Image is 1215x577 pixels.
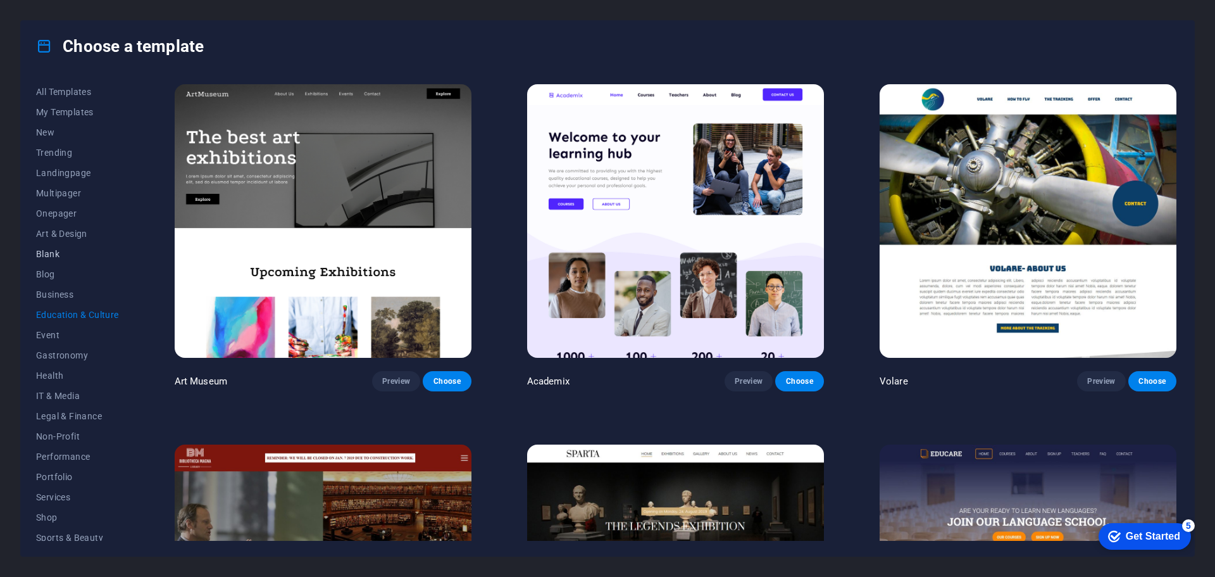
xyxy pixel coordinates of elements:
span: Art & Design [36,229,119,239]
div: 5 [94,3,106,15]
div: Get Started 5 items remaining, 0% complete [10,6,103,33]
span: Choose [1138,376,1166,386]
button: Preview [725,371,773,391]
span: Landingpage [36,168,119,178]
span: Preview [382,376,410,386]
button: Services [36,487,119,507]
span: Services [36,492,119,502]
button: Preview [372,371,420,391]
button: Event [36,325,119,345]
span: All Templates [36,87,119,97]
span: Multipager [36,188,119,198]
button: Education & Culture [36,305,119,325]
span: New [36,127,119,137]
button: Health [36,365,119,386]
span: Shop [36,512,119,523]
span: Portfolio [36,472,119,482]
div: Get Started [37,14,92,25]
p: Volare [880,375,908,388]
span: IT & Media [36,391,119,401]
span: Non-Profit [36,431,119,441]
span: Choose [433,376,461,386]
span: Business [36,289,119,300]
button: Legal & Finance [36,406,119,426]
img: Volare [880,84,1176,358]
span: Preview [735,376,763,386]
button: New [36,122,119,143]
span: Event [36,330,119,340]
button: Gastronomy [36,345,119,365]
button: Performance [36,447,119,467]
button: Sports & Beauty [36,528,119,548]
span: Performance [36,452,119,462]
button: Portfolio [36,467,119,487]
button: Shop [36,507,119,528]
button: Non-Profit [36,426,119,447]
span: Legal & Finance [36,411,119,421]
span: Choose [785,376,813,386]
span: Onepager [36,208,119,219]
button: Blank [36,244,119,264]
button: Landingpage [36,163,119,183]
button: Choose [423,371,471,391]
button: Multipager [36,183,119,203]
span: Gastronomy [36,350,119,360]
span: Health [36,371,119,381]
button: Trending [36,143,119,163]
span: My Templates [36,107,119,117]
button: Business [36,284,119,305]
button: Choose [1128,371,1176,391]
span: Preview [1087,376,1115,386]
button: Preview [1077,371,1125,391]
span: Blog [36,269,119,279]
p: Art Museum [175,375,227,388]
button: All Templates [36,82,119,102]
p: Academix [527,375,570,388]
button: My Templates [36,102,119,122]
span: Education & Culture [36,310,119,320]
span: Trending [36,148,119,158]
img: Art Museum [175,84,471,358]
span: Blank [36,249,119,259]
button: IT & Media [36,386,119,406]
h4: Choose a template [36,36,204,56]
button: Choose [775,371,823,391]
img: Academix [527,84,824,358]
button: Blog [36,264,119,284]
button: Art & Design [36,224,119,244]
span: Sports & Beauty [36,533,119,543]
button: Onepager [36,203,119,224]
